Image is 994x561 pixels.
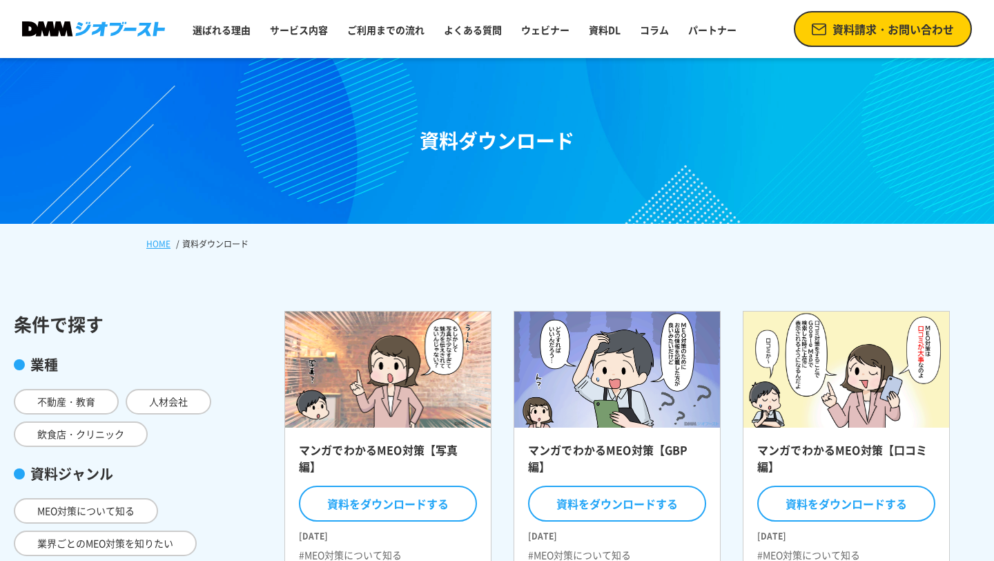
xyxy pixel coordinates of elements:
[299,486,477,522] button: 資料をダウンロードする
[342,17,430,42] a: ご利用までの流れ
[583,17,626,42] a: 資料DL
[634,17,674,42] a: コラム
[528,524,706,542] time: [DATE]
[528,486,706,522] button: 資料をダウンロードする
[126,389,211,415] span: 人材会社
[14,464,262,484] div: 資料ジャンル
[832,21,954,37] span: 資料請求・お問い合わせ
[14,531,197,556] span: 業界ごとのMEO対策を知りたい
[420,126,574,155] h1: 資料ダウンロード
[683,17,742,42] a: パートナー
[14,389,119,415] span: 不動産・教育
[14,311,262,338] div: 条件で探す
[299,524,477,542] time: [DATE]
[22,21,165,37] img: DMMジオブースト
[757,441,935,483] h2: マンガでわかるMEO対策【口コミ編】
[528,441,706,483] h2: マンガでわかるMEO対策【GBP編】
[516,17,575,42] a: ウェビナー
[794,11,972,47] a: 資料請求・お問い合わせ
[299,441,477,483] h2: マンガでわかるMEO対策【写真編】
[146,238,170,250] a: HOME
[173,238,251,250] li: 資料ダウンロード
[14,421,148,447] span: 飲食店・クリニック
[757,486,935,522] button: 資料をダウンロードする
[14,498,158,524] span: MEO対策について知る
[757,524,935,542] time: [DATE]
[438,17,507,42] a: よくある質問
[14,354,262,375] div: 業種
[264,17,333,42] a: サービス内容
[187,17,256,42] a: 選ばれる理由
